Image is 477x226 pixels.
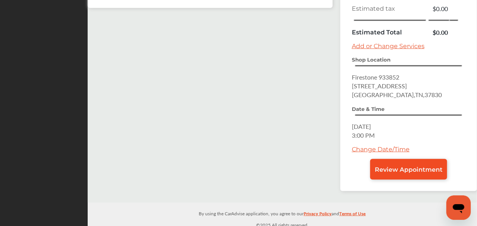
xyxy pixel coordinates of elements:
span: [STREET_ADDRESS] [352,81,407,90]
td: Estimated tax [350,2,428,15]
strong: Date & Time [352,106,384,112]
a: Review Appointment [370,159,447,180]
iframe: Button to launch messaging window [446,195,471,220]
td: $0.00 [428,26,450,39]
a: Terms of Use [340,209,366,221]
a: Add or Change Services [352,42,425,50]
td: Estimated Total [350,26,428,39]
a: Change Date/Time [352,146,410,153]
strong: Shop Location [352,57,390,63]
span: 3:00 PM [352,131,375,140]
span: Review Appointment [375,166,443,173]
p: By using the CarAdvise application, you agree to our and [88,209,477,217]
span: Firestone 933852 [352,73,399,81]
a: Privacy Policy [304,209,332,221]
span: [DATE] [352,122,371,131]
span: [GEOGRAPHIC_DATA] , TN , 37830 [352,90,442,99]
td: $0.00 [428,2,450,15]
